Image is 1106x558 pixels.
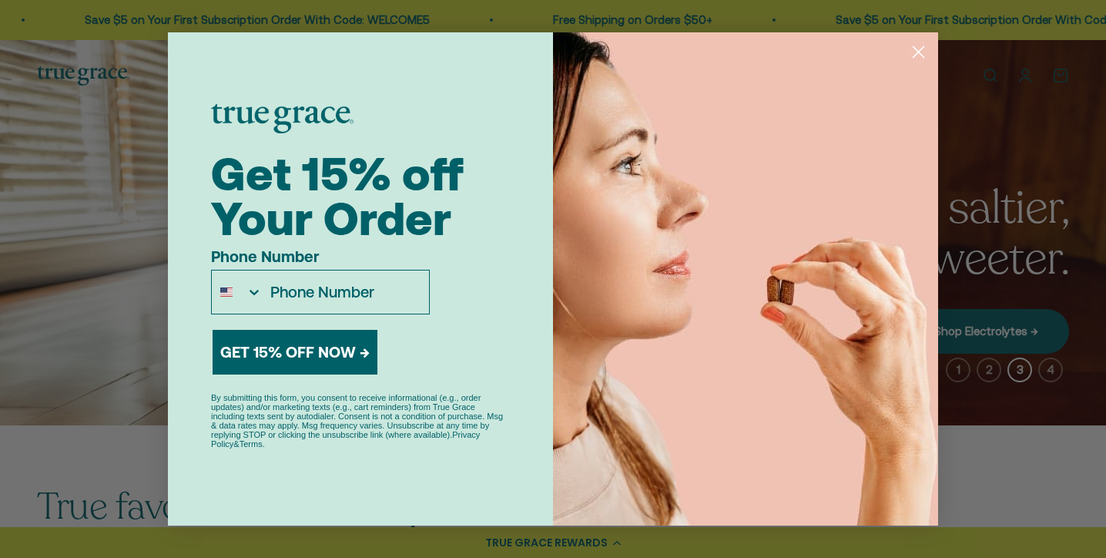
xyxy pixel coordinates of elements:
input: Phone Number [263,271,429,314]
img: 43605a6c-e687-496b-9994-e909f8c820d7.jpeg [553,32,938,526]
img: logo placeholder [211,104,354,133]
a: Privacy Policy [211,430,480,449]
label: Phone Number [211,247,430,270]
a: Terms [240,439,263,449]
button: GET 15% OFF NOW → [213,330,377,375]
span: Get 15% off Your Order [211,147,464,245]
p: By submitting this form, you consent to receive informational (e.g., order updates) and/or market... [211,393,510,449]
button: Search Countries [212,271,263,314]
img: United States [220,286,233,298]
button: Close dialog [905,39,932,66]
